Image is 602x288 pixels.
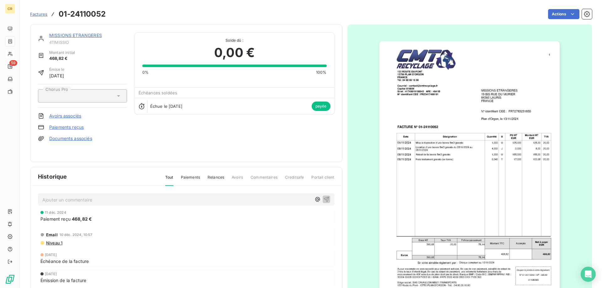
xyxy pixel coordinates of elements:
span: Historique [38,172,67,181]
span: Montant initial [49,50,75,55]
span: [DATE] [45,272,57,276]
span: 11 déc. 2024 [45,211,66,214]
span: payée [312,102,330,111]
span: Paiement reçu [40,216,71,222]
span: Avoirs [232,175,243,185]
span: 0% [142,70,149,75]
a: Avoirs associés [49,113,81,119]
span: Émise le [49,67,64,72]
span: 468,82 € [72,216,92,222]
span: [DATE] [45,253,57,257]
span: 468,82 € [49,55,75,62]
span: Échue le [DATE] [150,104,182,109]
span: Paiements [181,175,200,185]
a: Paiements reçus [49,124,84,130]
span: Email [46,232,58,237]
span: 59 [9,60,17,66]
div: CR [5,4,15,14]
img: Logo LeanPay [5,274,15,284]
span: Solde dû : [142,38,327,43]
h3: 01-24110052 [59,8,106,20]
span: 10 déc. 2024, 10:57 [60,233,92,237]
span: Niveau 1 [45,240,62,245]
a: Factures [30,11,47,17]
span: Échéances soldées [139,90,177,95]
span: Commentaires [251,175,277,185]
a: MISSIONS ETRANGERES [49,33,102,38]
span: Portail client [311,175,334,185]
span: 100% [316,70,327,75]
span: Émission de la facture [40,277,86,284]
button: Actions [548,9,579,19]
a: Documents associés [49,135,92,142]
span: Échéance de la facture [40,258,89,264]
div: Open Intercom Messenger [581,267,596,282]
span: 0,00 € [214,43,255,62]
span: Creditsafe [285,175,304,185]
span: [DATE] [49,72,64,79]
span: 411MISSIO [49,40,127,45]
span: Tout [165,175,173,186]
span: Factures [30,12,47,17]
span: Relances [208,175,224,185]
